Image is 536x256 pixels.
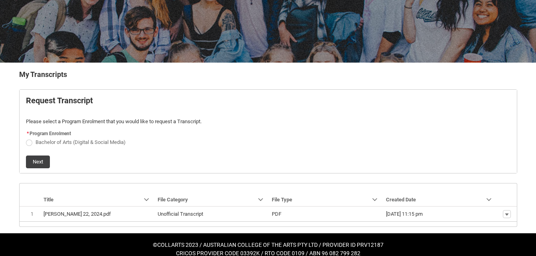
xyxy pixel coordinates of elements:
[27,131,29,136] abbr: required
[26,156,50,168] button: Next
[30,131,71,136] span: Program Enrolment
[36,139,126,145] span: Bachelor of Arts (Digital & Social Media)
[158,211,203,217] lightning-base-formatted-text: Unofficial Transcript
[19,89,517,173] article: Request_Student_Transcript flow
[44,211,111,217] lightning-base-formatted-text: [PERSON_NAME] 22, 2024.pdf
[386,211,423,217] lightning-formatted-date-time: [DATE] 11:15 pm
[26,96,93,105] b: Request Transcript
[272,211,281,217] lightning-base-formatted-text: PDF
[26,118,510,126] p: Please select a Program Enrolment that you would like to request a Transcript.
[19,70,67,79] b: My Transcripts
